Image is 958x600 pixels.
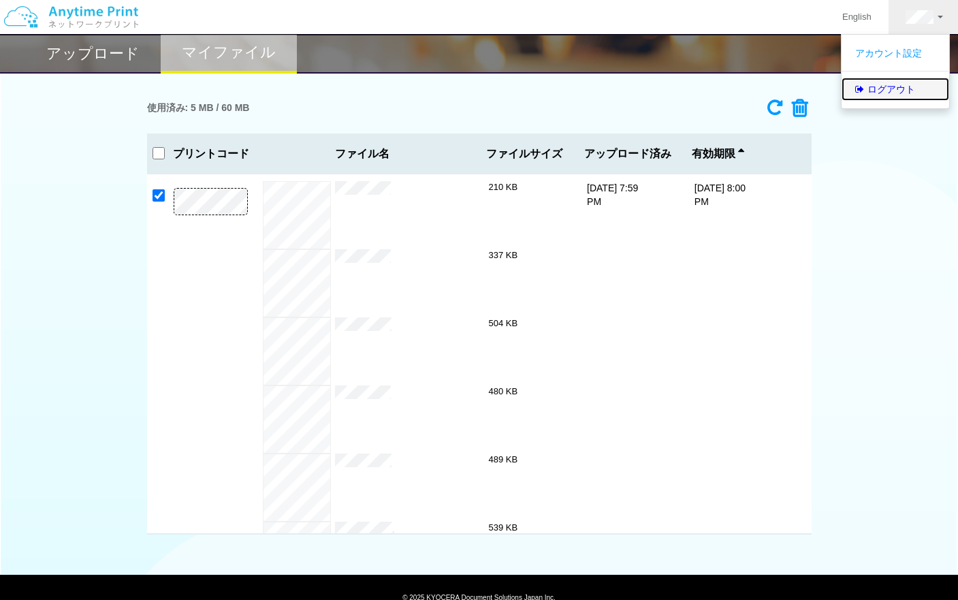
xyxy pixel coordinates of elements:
span: 有効期限 [692,148,744,160]
h3: 使用済み: 5 MB / 60 MB [147,103,250,113]
a: ログアウト [842,78,949,101]
span: 504 KB [489,318,518,328]
span: 489 KB [489,454,518,464]
span: 210 KB [489,182,518,192]
span: アップロード済み [584,148,671,160]
h2: アップロード [46,46,140,62]
p: [DATE] 8:00 PM [694,181,746,208]
h2: マイファイル [182,44,276,61]
h3: プリントコード [163,148,259,160]
span: ファイル名 [335,148,481,160]
span: 539 KB [489,522,518,533]
span: 480 KB [489,386,518,396]
span: 337 KB [489,250,518,260]
p: [DATE] 7:59 PM [587,181,639,208]
a: アカウント設定 [842,42,949,65]
span: ファイルサイズ [486,148,564,160]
